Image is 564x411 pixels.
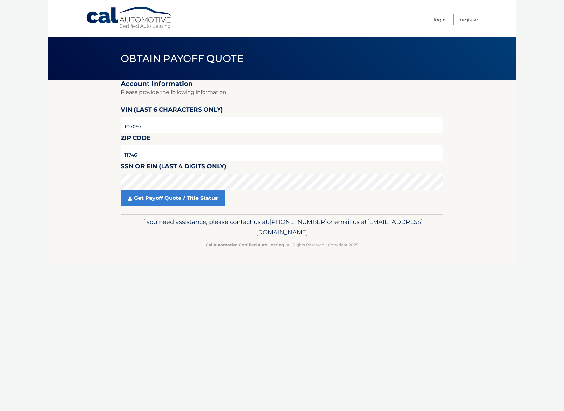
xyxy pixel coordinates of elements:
a: Register [460,14,478,25]
label: SSN or EIN (last 4 digits only) [121,161,226,173]
a: Cal Automotive [86,7,174,30]
span: Obtain Payoff Quote [121,52,244,64]
h2: Account Information [121,80,443,88]
label: Zip Code [121,133,150,145]
label: VIN (last 6 characters only) [121,105,223,117]
a: Get Payoff Quote / Title Status [121,190,225,206]
p: Please provide the following information. [121,88,443,97]
span: [PHONE_NUMBER] [269,218,327,226]
p: If you need assistance, please contact us at: or email us at [125,217,439,238]
strong: Cal Automotive Certified Auto Leasing [206,242,284,247]
p: - All Rights Reserved - Copyright 2025 [125,241,439,248]
a: Login [434,14,446,25]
